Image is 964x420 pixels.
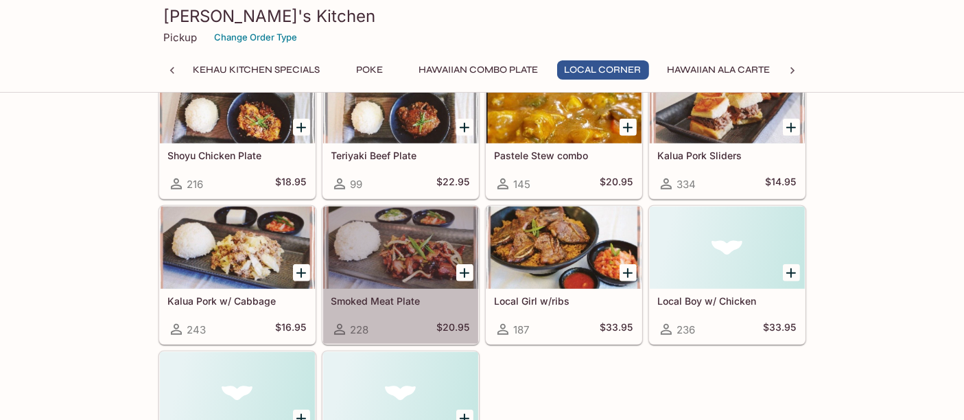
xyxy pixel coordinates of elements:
[783,119,800,136] button: Add Kalua Pork Sliders
[649,60,806,199] a: Kalua Pork Sliders334$14.95
[514,178,531,191] span: 145
[351,178,363,191] span: 99
[486,207,642,289] div: Local Girl w/ribs
[323,207,478,289] div: Smoked Meat Plate
[322,60,479,199] a: Teriyaki Beef Plate99$22.95
[677,323,696,336] span: 236
[658,150,797,161] h5: Kalua Pork Sliders
[620,119,637,136] button: Add Pastele Stew combo
[437,321,470,338] h5: $20.95
[323,61,478,143] div: Teriyaki Beef Plate
[660,60,778,80] button: Hawaiian Ala Carte
[649,206,806,345] a: Local Boy w/ Chicken236$33.95
[677,178,696,191] span: 334
[276,176,307,192] h5: $18.95
[600,176,633,192] h5: $20.95
[557,60,649,80] button: Local Corner
[650,207,805,289] div: Local Boy w/ Chicken
[486,60,642,199] a: Pastele Stew combo145$20.95
[456,264,473,281] button: Add Smoked Meat Plate
[293,119,310,136] button: Add Shoyu Chicken Plate
[495,150,633,161] h5: Pastele Stew combo
[331,295,470,307] h5: Smoked Meat Plate
[650,61,805,143] div: Kalua Pork Sliders
[187,323,207,336] span: 243
[486,206,642,345] a: Local Girl w/ribs187$33.95
[783,264,800,281] button: Add Local Boy w/ Chicken
[209,27,304,48] button: Change Order Type
[351,323,369,336] span: 228
[187,178,204,191] span: 216
[164,31,198,44] p: Pickup
[514,323,530,336] span: 187
[331,150,470,161] h5: Teriyaki Beef Plate
[486,61,642,143] div: Pastele Stew combo
[160,207,315,289] div: Kalua Pork w/ Cabbage
[600,321,633,338] h5: $33.95
[658,295,797,307] h5: Local Boy w/ Chicken
[160,61,315,143] div: Shoyu Chicken Plate
[456,119,473,136] button: Add Teriyaki Beef Plate
[293,264,310,281] button: Add Kalua Pork w/ Cabbage
[322,206,479,345] a: Smoked Meat Plate228$20.95
[276,321,307,338] h5: $16.95
[159,60,316,199] a: Shoyu Chicken Plate216$18.95
[164,5,801,27] h3: [PERSON_NAME]'s Kitchen
[186,60,328,80] button: Kehau Kitchen Specials
[766,176,797,192] h5: $14.95
[437,176,470,192] h5: $22.95
[168,295,307,307] h5: Kalua Pork w/ Cabbage
[339,60,401,80] button: Poke
[495,295,633,307] h5: Local Girl w/ribs
[159,206,316,345] a: Kalua Pork w/ Cabbage243$16.95
[168,150,307,161] h5: Shoyu Chicken Plate
[764,321,797,338] h5: $33.95
[412,60,546,80] button: Hawaiian Combo Plate
[620,264,637,281] button: Add Local Girl w/ribs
